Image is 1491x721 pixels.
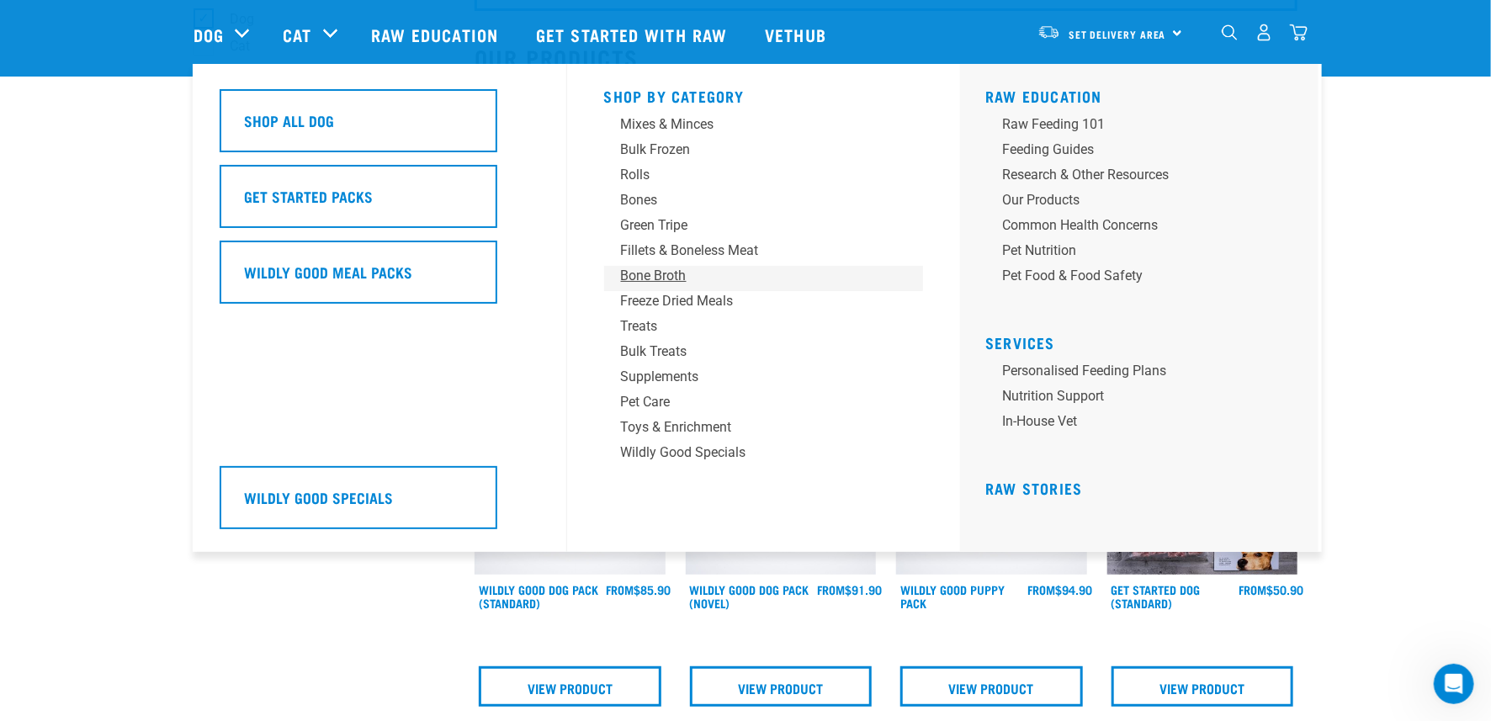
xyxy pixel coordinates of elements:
div: $91.90 [817,583,882,596]
div: Bulk Frozen [621,140,883,160]
a: View Product [1112,666,1294,707]
a: Pet Care [604,392,924,417]
img: home-icon@2x.png [1290,24,1308,41]
a: Shop All Dog [220,89,539,165]
a: Rolls [604,165,924,190]
a: View Product [479,666,661,707]
h5: Shop All Dog [244,109,334,131]
span: Set Delivery Area [1069,31,1166,37]
div: Green Tripe [621,215,883,236]
a: Supplements [604,367,924,392]
a: Feeding Guides [985,140,1305,165]
a: In-house vet [985,411,1305,437]
h5: Get Started Packs [244,185,373,207]
a: Get Started Dog (Standard) [1112,586,1201,606]
a: Wildly Good Puppy Pack [900,586,1005,606]
a: Wildly Good Dog Pack (Standard) [479,586,598,606]
div: Our Products [1002,190,1265,210]
a: Nutrition Support [985,386,1305,411]
div: Bulk Treats [621,342,883,362]
div: Freeze Dried Meals [621,291,883,311]
h5: Shop By Category [604,87,924,101]
a: Wildly Good Dog Pack (Novel) [690,586,809,606]
div: Bones [621,190,883,210]
div: Pet Nutrition [1002,241,1265,261]
div: Pet Care [621,392,883,412]
img: user.png [1255,24,1273,41]
div: $94.90 [1028,583,1093,596]
span: FROM [1239,586,1266,592]
span: FROM [817,586,845,592]
div: Supplements [621,367,883,387]
div: Wildly Good Specials [621,443,883,463]
div: Bone Broth [621,266,883,286]
a: Bulk Frozen [604,140,924,165]
div: Common Health Concerns [1002,215,1265,236]
span: FROM [1028,586,1056,592]
iframe: Intercom live chat [1434,664,1474,704]
a: Fillets & Boneless Meat [604,241,924,266]
div: Rolls [621,165,883,185]
div: Toys & Enrichment [621,417,883,437]
img: van-moving.png [1037,24,1060,40]
a: Get started with Raw [519,1,748,68]
a: View Product [900,666,1083,707]
h5: Wildly Good Meal Packs [244,261,412,283]
a: Wildly Good Meal Packs [220,241,539,316]
a: Bones [604,190,924,215]
div: Pet Food & Food Safety [1002,266,1265,286]
div: Raw Feeding 101 [1002,114,1265,135]
div: Mixes & Minces [621,114,883,135]
a: Research & Other Resources [985,165,1305,190]
div: Research & Other Resources [1002,165,1265,185]
h5: Wildly Good Specials [244,486,393,508]
a: Dog [194,22,224,47]
a: Cat [283,22,311,47]
div: Feeding Guides [1002,140,1265,160]
a: Bone Broth [604,266,924,291]
div: $50.90 [1239,583,1303,596]
span: FROM [607,586,634,592]
a: Raw Stories [985,484,1082,492]
a: Get Started Packs [220,165,539,241]
a: Personalised Feeding Plans [985,361,1305,386]
a: Our Products [985,190,1305,215]
img: home-icon-1@2x.png [1222,24,1238,40]
a: Raw Education [354,1,519,68]
h5: Services [985,334,1305,347]
a: Green Tripe [604,215,924,241]
a: Pet Nutrition [985,241,1305,266]
a: Common Health Concerns [985,215,1305,241]
a: Mixes & Minces [604,114,924,140]
a: View Product [690,666,873,707]
a: Treats [604,316,924,342]
a: Bulk Treats [604,342,924,367]
a: Wildly Good Specials [220,466,539,542]
a: Raw Feeding 101 [985,114,1305,140]
a: Raw Education [985,92,1102,100]
a: Freeze Dried Meals [604,291,924,316]
div: Fillets & Boneless Meat [621,241,883,261]
div: Treats [621,316,883,337]
a: Toys & Enrichment [604,417,924,443]
div: $85.90 [607,583,671,596]
a: Wildly Good Specials [604,443,924,468]
a: Vethub [748,1,847,68]
a: Pet Food & Food Safety [985,266,1305,291]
